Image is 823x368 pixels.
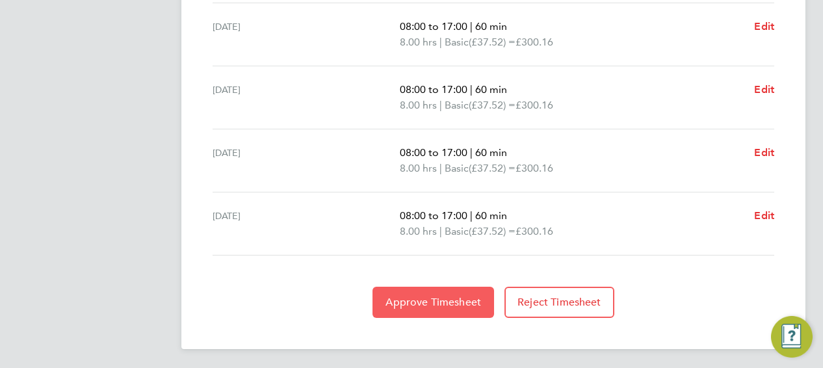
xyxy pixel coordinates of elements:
span: (£37.52) = [469,99,516,111]
span: | [470,146,473,159]
span: 08:00 to 17:00 [400,209,467,222]
span: £300.16 [516,225,553,237]
span: 08:00 to 17:00 [400,20,467,33]
span: Edit [754,20,774,33]
span: 60 min [475,20,507,33]
span: £300.16 [516,162,553,174]
span: Edit [754,209,774,222]
button: Approve Timesheet [372,287,494,318]
span: (£37.52) = [469,36,516,48]
span: 8.00 hrs [400,99,437,111]
a: Edit [754,19,774,34]
span: 60 min [475,146,507,159]
span: Basic [445,34,469,50]
span: (£37.52) = [469,225,516,237]
span: | [470,209,473,222]
div: [DATE] [213,145,400,176]
span: Approve Timesheet [385,296,481,309]
button: Reject Timesheet [504,287,614,318]
span: (£37.52) = [469,162,516,174]
button: Engage Resource Center [771,316,813,358]
span: Edit [754,146,774,159]
span: 8.00 hrs [400,162,437,174]
span: Basic [445,161,469,176]
span: 08:00 to 17:00 [400,146,467,159]
span: Edit [754,83,774,96]
span: 08:00 to 17:00 [400,83,467,96]
span: | [439,99,442,111]
span: | [439,36,442,48]
a: Edit [754,82,774,98]
span: 8.00 hrs [400,225,437,237]
div: [DATE] [213,82,400,113]
span: Basic [445,224,469,239]
div: [DATE] [213,19,400,50]
span: £300.16 [516,99,553,111]
span: £300.16 [516,36,553,48]
span: | [470,20,473,33]
span: 8.00 hrs [400,36,437,48]
span: | [439,225,442,237]
a: Edit [754,145,774,161]
a: Edit [754,208,774,224]
span: Reject Timesheet [517,296,601,309]
span: Basic [445,98,469,113]
div: [DATE] [213,208,400,239]
span: | [470,83,473,96]
span: 60 min [475,209,507,222]
span: | [439,162,442,174]
span: 60 min [475,83,507,96]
